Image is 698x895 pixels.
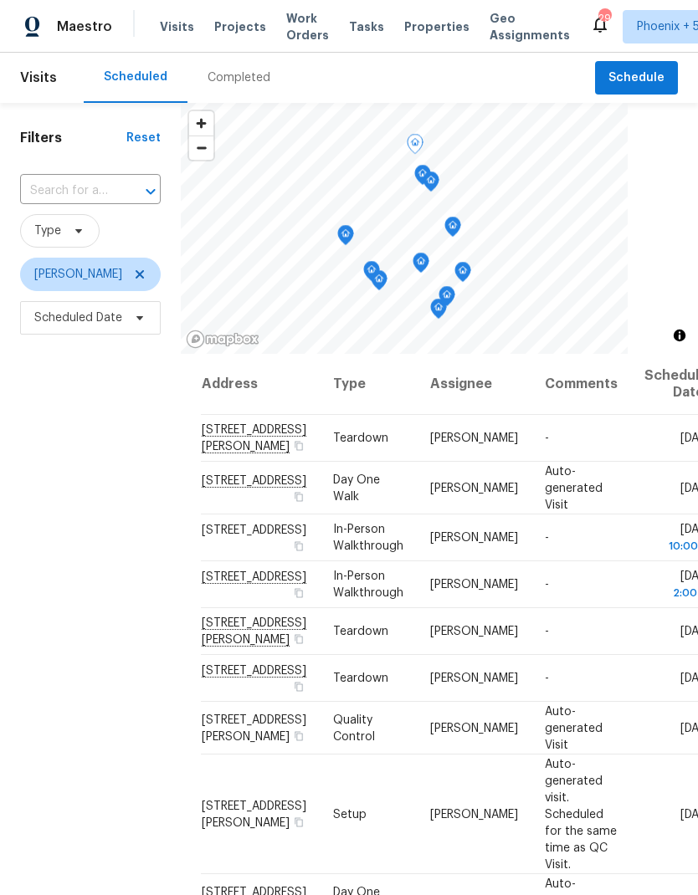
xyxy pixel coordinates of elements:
[333,673,388,684] span: Teardown
[545,626,549,637] span: -
[407,134,423,160] div: Map marker
[413,253,429,279] div: Map marker
[430,432,518,444] span: [PERSON_NAME]
[320,354,417,415] th: Type
[34,309,122,326] span: Scheduled Date
[286,10,329,43] span: Work Orders
[181,103,628,354] canvas: Map
[545,673,549,684] span: -
[414,165,431,191] div: Map marker
[349,21,384,33] span: Tasks
[371,270,387,296] div: Map marker
[545,532,549,544] span: -
[675,326,685,345] span: Toggle attribution
[291,539,306,554] button: Copy Address
[545,579,549,591] span: -
[291,488,306,504] button: Copy Address
[208,69,270,86] div: Completed
[430,673,518,684] span: [PERSON_NAME]
[291,586,306,601] button: Copy Address
[104,69,167,85] div: Scheduled
[333,570,403,599] span: In-Person Walkthrough
[20,130,126,146] h1: Filters
[454,262,471,288] div: Map marker
[430,626,518,637] span: [PERSON_NAME]
[291,814,306,829] button: Copy Address
[186,330,259,349] a: Mapbox homepage
[430,532,518,544] span: [PERSON_NAME]
[189,111,213,136] button: Zoom in
[430,722,518,734] span: [PERSON_NAME]
[214,18,266,35] span: Projects
[20,59,57,96] span: Visits
[430,808,518,820] span: [PERSON_NAME]
[189,136,213,160] button: Zoom out
[291,632,306,647] button: Copy Address
[126,130,161,146] div: Reset
[670,325,690,345] button: Toggle attribution
[430,482,518,494] span: [PERSON_NAME]
[333,524,403,552] span: In-Person Walkthrough
[333,626,388,637] span: Teardown
[291,679,306,694] button: Copy Address
[490,10,570,43] span: Geo Assignments
[545,465,603,510] span: Auto-generated Visit
[404,18,470,35] span: Properties
[545,758,617,870] span: Auto-generated visit. Scheduled for the same time as QC Visit.
[423,171,439,197] div: Map marker
[202,800,306,828] span: [STREET_ADDRESS][PERSON_NAME]
[417,354,531,415] th: Assignee
[291,438,306,453] button: Copy Address
[430,299,447,325] div: Map marker
[531,354,631,415] th: Comments
[430,579,518,591] span: [PERSON_NAME]
[363,261,380,287] div: Map marker
[291,728,306,743] button: Copy Address
[57,18,112,35] span: Maestro
[598,10,610,27] div: 29
[545,432,549,444] span: -
[34,222,61,239] span: Type
[333,473,380,502] span: Day One Walk
[444,217,461,243] div: Map marker
[545,705,603,750] span: Auto-generated Visit
[608,68,665,89] span: Schedule
[202,524,306,536] span: [STREET_ADDRESS]
[439,286,455,312] div: Map marker
[202,713,306,742] span: [STREET_ADDRESS][PERSON_NAME]
[139,180,162,203] button: Open
[337,225,354,251] div: Map marker
[34,266,122,283] span: [PERSON_NAME]
[160,18,194,35] span: Visits
[20,178,114,204] input: Search for an address...
[333,713,375,742] span: Quality Control
[201,354,320,415] th: Address
[333,808,367,820] span: Setup
[333,432,388,444] span: Teardown
[595,61,678,95] button: Schedule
